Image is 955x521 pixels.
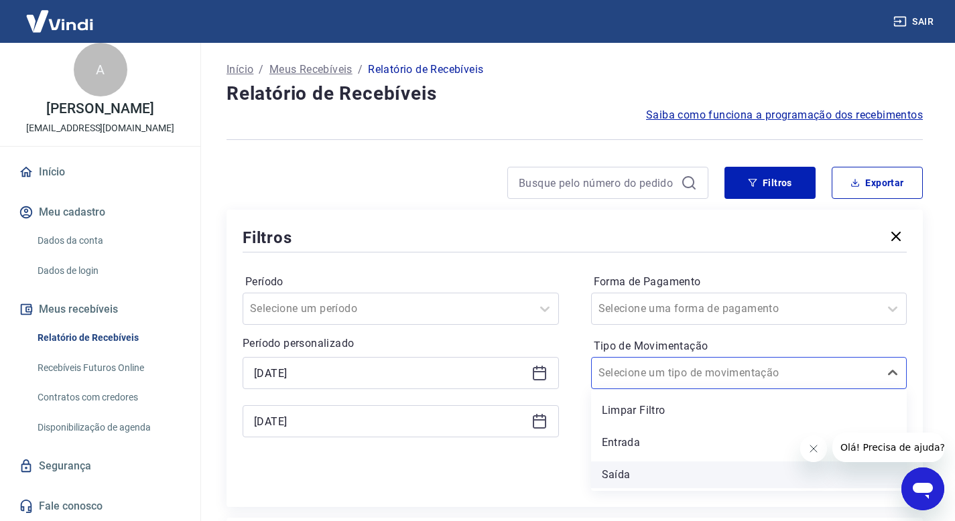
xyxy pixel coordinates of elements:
[724,167,816,199] button: Filtros
[358,62,363,78] p: /
[32,384,184,411] a: Contratos com credores
[243,336,559,352] p: Período personalizado
[8,9,113,20] span: Olá! Precisa de ajuda?
[227,62,253,78] a: Início
[46,102,153,116] p: [PERSON_NAME]
[594,274,905,290] label: Forma de Pagamento
[591,461,907,488] div: Saída
[519,173,676,193] input: Busque pelo número do pedido
[591,429,907,456] div: Entrada
[259,62,263,78] p: /
[32,257,184,285] a: Dados de login
[32,414,184,441] a: Disponibilização de agenda
[26,121,174,135] p: [EMAIL_ADDRESS][DOMAIN_NAME]
[800,435,827,462] iframe: Fechar mensagem
[74,43,127,96] div: A
[594,338,905,354] label: Tipo de Movimentação
[16,198,184,227] button: Meu cadastro
[16,492,184,521] a: Fale conosco
[16,295,184,324] button: Meus recebíveis
[368,62,483,78] p: Relatório de Recebíveis
[32,354,184,382] a: Recebíveis Futuros Online
[16,157,184,187] a: Início
[32,227,184,254] a: Dados da conta
[227,80,923,107] h4: Relatório de Recebíveis
[891,9,939,34] button: Sair
[646,107,923,123] a: Saiba como funciona a programação dos recebimentos
[254,411,526,431] input: Data final
[832,167,923,199] button: Exportar
[591,397,907,424] div: Limpar Filtro
[832,433,944,462] iframe: Mensagem da empresa
[245,274,556,290] label: Período
[254,363,526,383] input: Data inicial
[269,62,353,78] a: Meus Recebíveis
[32,324,184,352] a: Relatório de Recebíveis
[16,1,103,42] img: Vindi
[901,467,944,510] iframe: Botão para abrir a janela de mensagens
[16,451,184,481] a: Segurança
[243,227,292,248] h5: Filtros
